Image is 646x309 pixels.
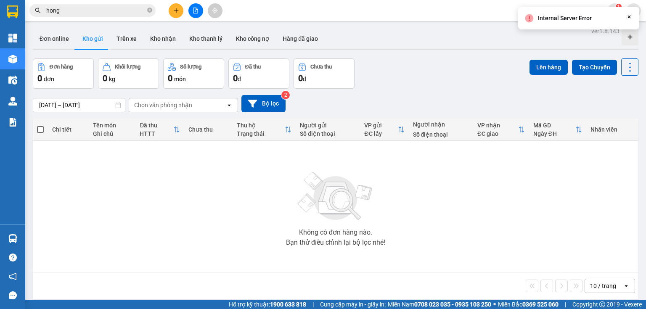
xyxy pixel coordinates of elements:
span: chuxe.bonluyen [546,5,607,16]
span: ⚪️ [493,303,496,306]
span: copyright [599,301,605,307]
th: Toggle SortBy [360,119,408,141]
img: svg+xml;base64,PHN2ZyBjbGFzcz0ibGlzdC1wbHVnX19zdmciIHhtbG5zPSJodHRwOi8vd3d3LnczLm9yZy8yMDAwL3N2Zy... [294,167,378,226]
button: Lên hàng [530,60,568,75]
strong: 0369 525 060 [522,301,559,308]
button: Kho thanh lý [183,29,229,49]
img: warehouse-icon [8,55,17,63]
div: Số điện thoại [413,131,469,138]
strong: 0708 023 035 - 0935 103 250 [414,301,491,308]
span: close-circle [147,8,152,13]
button: Bộ lọc [241,95,286,112]
input: Tìm tên, số ĐT hoặc mã đơn [46,6,146,15]
span: Miền Nam [388,300,491,309]
div: Chưa thu [310,64,332,70]
span: notification [9,272,17,280]
button: plus [169,3,183,18]
div: Ngày ĐH [533,130,575,137]
span: plus [173,8,179,13]
span: 0 [233,73,238,83]
div: Người gửi [300,122,356,129]
div: Đơn hàng [50,64,73,70]
span: đơn [44,76,54,82]
input: Select a date range. [33,98,125,112]
button: Kho gửi [76,29,110,49]
th: Toggle SortBy [473,119,529,141]
div: Chưa thu [188,126,228,133]
div: Đã thu [245,64,261,70]
span: close-circle [147,7,152,15]
div: Nhân viên [590,126,634,133]
div: Chọn văn phòng nhận [134,101,192,109]
button: Chưa thu0đ [294,58,355,89]
div: 10 / trang [590,282,616,290]
div: Ghi chú [93,130,131,137]
svg: open [226,102,233,108]
img: logo-vxr [7,5,18,18]
div: Tạo kho hàng mới [622,29,638,45]
span: | [312,300,314,309]
button: Trên xe [110,29,143,49]
span: đ [303,76,306,82]
span: đ [238,76,241,82]
th: Toggle SortBy [233,119,296,141]
div: Internal Server Error [538,13,592,23]
button: Kho nhận [143,29,183,49]
button: Kho công nợ [229,29,276,49]
sup: 2 [281,91,290,99]
div: HTTT [140,130,173,137]
span: món [174,76,186,82]
button: Đơn online [33,29,76,49]
span: Miền Bắc [498,300,559,309]
button: Đơn hàng0đơn [33,58,94,89]
div: Không có đơn hàng nào. [299,229,372,236]
span: 0 [298,73,303,83]
div: Người nhận [413,121,469,128]
span: | [565,300,566,309]
div: VP gửi [364,122,397,129]
span: question-circle [9,254,17,261]
span: 0 [103,73,107,83]
span: search [35,8,41,13]
th: Toggle SortBy [529,119,586,141]
div: Mã GD [533,122,575,129]
img: dashboard-icon [8,34,17,42]
button: Khối lượng0kg [98,58,159,89]
span: 1 [617,4,620,10]
button: aim [208,3,222,18]
button: file-add [188,3,203,18]
button: Số lượng0món [163,58,224,89]
div: ĐC lấy [364,130,397,137]
div: Khối lượng [115,64,140,70]
div: Tên món [93,122,131,129]
span: kg [109,76,115,82]
img: warehouse-icon [8,76,17,85]
button: Hàng đã giao [276,29,325,49]
th: Toggle SortBy [135,119,184,141]
span: Hỗ trợ kỹ thuật: [229,300,306,309]
div: Số điện thoại [300,130,356,137]
div: Đã thu [140,122,173,129]
img: warehouse-icon [8,97,17,106]
strong: 1900 633 818 [270,301,306,308]
div: Thu hộ [237,122,285,129]
sup: 1 [616,4,622,10]
div: Bạn thử điều chỉnh lại bộ lọc nhé! [286,239,385,246]
span: aim [212,8,218,13]
button: caret-down [626,3,641,18]
img: solution-icon [8,118,17,127]
div: Trạng thái [237,130,285,137]
span: file-add [193,8,199,13]
span: 0 [168,73,172,83]
div: Số lượng [180,64,201,70]
div: Chi tiết [52,126,85,133]
span: message [9,291,17,299]
div: ĐC giao [477,130,518,137]
img: warehouse-icon [8,234,17,243]
svg: open [623,283,630,289]
div: VP nhận [477,122,518,129]
button: Tạo Chuyến [572,60,617,75]
span: 0 [37,73,42,83]
button: Đã thu0đ [228,58,289,89]
svg: Close [626,13,633,20]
